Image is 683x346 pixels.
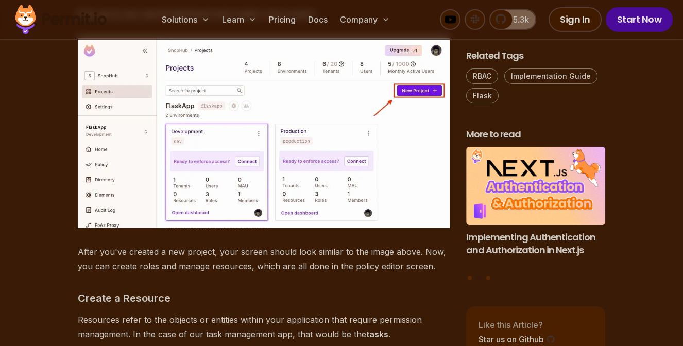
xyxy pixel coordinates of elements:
[489,9,536,30] a: 5.3k
[78,290,450,306] h3: Create a Resource
[466,128,605,141] h2: More to read
[479,333,555,345] a: Star us on Github
[466,147,605,226] img: Implementing Authentication and Authorization in Next.js
[504,68,597,84] a: Implementation Guide
[466,88,499,103] a: Flask
[466,49,605,62] h2: Related Tags
[606,7,673,32] a: Start Now
[479,319,555,331] p: Like this Article?
[466,147,605,282] div: Posts
[466,68,498,84] a: RBAC
[158,9,214,30] button: Solutions
[468,276,472,280] button: Go to slide 1
[466,147,605,270] li: 2 of 3
[507,13,529,26] span: 5.3k
[265,9,300,30] a: Pricing
[466,231,605,257] h3: Implementing Authentication and Authorization in Next.js
[466,147,605,270] a: Implementing Authentication and Authorization in Next.jsImplementing Authentication and Authoriza...
[366,329,388,339] strong: tasks
[304,9,332,30] a: Docs
[336,9,394,30] button: Company
[78,245,450,273] p: After you've created a new project, your screen should look similar to the image above. Now, you ...
[549,7,602,32] a: Sign In
[477,276,482,281] button: Go to slide 2
[218,9,261,30] button: Learn
[10,2,111,37] img: Permit logo
[486,276,490,280] button: Go to slide 3
[78,38,450,228] img: image.png
[78,313,450,341] p: Resources refer to the objects or entities within your application that require permission manage...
